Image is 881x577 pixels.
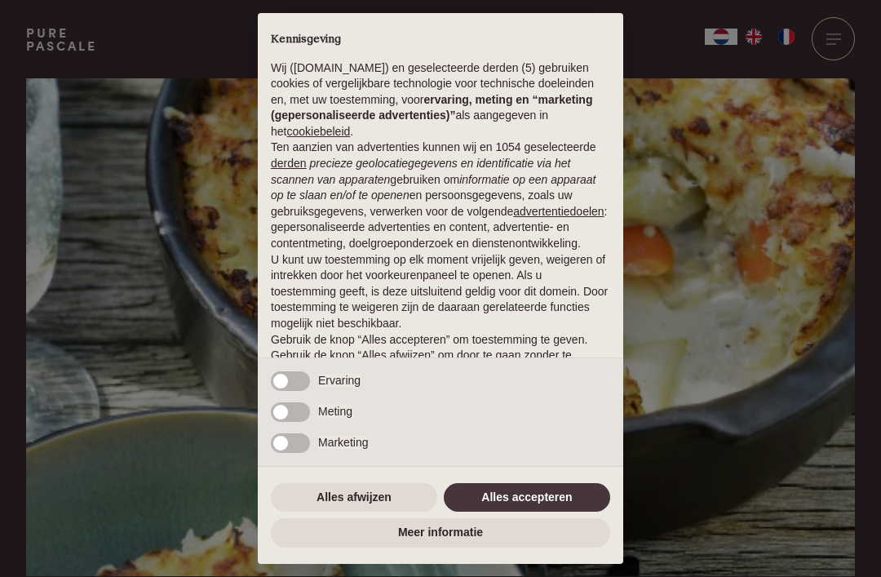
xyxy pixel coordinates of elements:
strong: ervaring, meting en “marketing (gepersonaliseerde advertenties)” [271,93,592,122]
p: Ten aanzien van advertenties kunnen wij en 1054 geselecteerde gebruiken om en persoonsgegevens, z... [271,140,610,251]
p: Wij ([DOMAIN_NAME]) en geselecteerde derden (5) gebruiken cookies of vergelijkbare technologie vo... [271,60,610,140]
button: Alles accepteren [444,483,610,513]
p: U kunt uw toestemming op elk moment vrijelijk geven, weigeren of intrekken door het voorkeurenpan... [271,252,610,332]
span: Ervaring [318,374,361,387]
em: informatie op een apparaat op te slaan en/of te openen [271,173,596,202]
button: Alles afwijzen [271,483,437,513]
p: Gebruik de knop “Alles accepteren” om toestemming te geven. Gebruik de knop “Alles afwijzen” om d... [271,332,610,380]
button: Meer informatie [271,518,610,548]
h2: Kennisgeving [271,33,610,47]
em: precieze geolocatiegegevens en identificatie via het scannen van apparaten [271,157,570,186]
a: cookiebeleid [286,125,350,138]
span: Meting [318,405,352,418]
span: Marketing [318,436,368,449]
button: derden [271,156,307,172]
button: advertentiedoelen [513,204,604,220]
